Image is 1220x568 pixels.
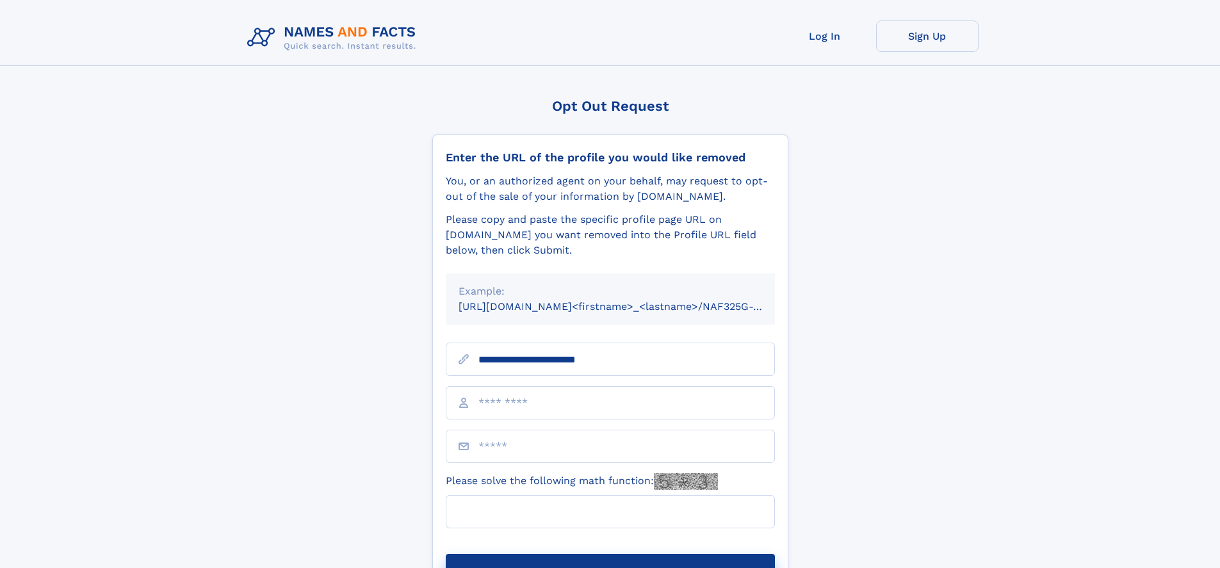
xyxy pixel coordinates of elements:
a: Log In [774,20,876,52]
div: Please copy and paste the specific profile page URL on [DOMAIN_NAME] you want removed into the Pr... [446,212,775,258]
div: Example: [459,284,762,299]
img: Logo Names and Facts [242,20,427,55]
label: Please solve the following math function: [446,473,718,490]
small: [URL][DOMAIN_NAME]<firstname>_<lastname>/NAF325G-xxxxxxxx [459,300,799,312]
div: Enter the URL of the profile you would like removed [446,150,775,165]
div: You, or an authorized agent on your behalf, may request to opt-out of the sale of your informatio... [446,174,775,204]
a: Sign Up [876,20,979,52]
div: Opt Out Request [432,98,788,114]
